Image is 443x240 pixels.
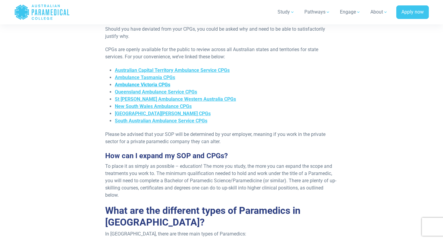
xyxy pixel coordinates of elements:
[115,75,175,80] a: Ambulance Tasmania CPGs
[115,89,197,95] a: Queensland Ambulance Service CPGs
[115,96,236,102] a: St [PERSON_NAME] Ambulance Western Australia CPGs
[115,118,207,124] a: South Australian Ambulance Service CPGs
[105,163,336,198] span: To place it as simply as possible – education! The more you study, the more you can expand the sc...
[301,4,334,20] a: Pathways
[105,205,300,228] span: What are the different types of Paramedics in [GEOGRAPHIC_DATA]?
[115,111,211,116] a: [GEOGRAPHIC_DATA][PERSON_NAME] CPGs
[105,131,325,144] span: Please be advised that your SOP will be determined by your employer, meaning if you work in the p...
[274,4,298,20] a: Study
[14,2,70,22] a: Australian Paramedical College
[105,47,318,60] span: CPGs are openly available for the public to review across all Australian states and territories f...
[396,5,429,19] a: Apply now
[105,5,332,39] span: To Paramedics, adhering to these documents is pivotal. While the SOP outlines your boundaries in ...
[105,231,246,237] span: In [GEOGRAPHIC_DATA], there are three main types of Paramedics:
[115,67,230,73] a: Australian Capital Territory Ambulance Service CPGs
[105,152,228,160] span: How can I expand my SOP and CPGs?
[115,82,170,88] a: Ambulance Victoria CPGs
[336,4,364,20] a: Engage
[115,103,192,109] a: New South Wales Ambulance CPGs
[367,4,391,20] a: About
